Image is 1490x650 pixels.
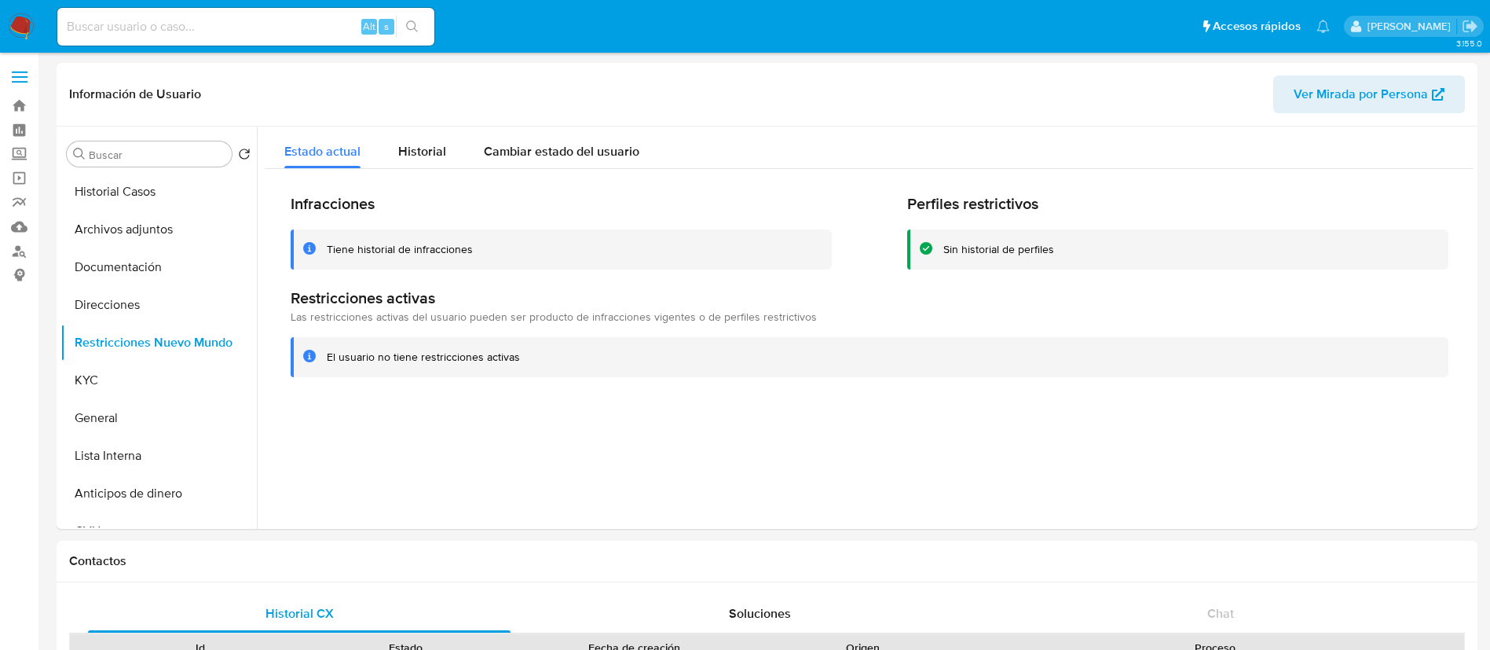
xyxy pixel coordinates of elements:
[238,148,251,165] button: Volver al orden por defecto
[60,324,257,362] button: Restricciones Nuevo Mundo
[363,19,375,34] span: Alt
[1207,604,1234,622] span: Chat
[60,475,257,512] button: Anticipos de dinero
[60,211,257,248] button: Archivos adjuntos
[60,437,257,475] button: Lista Interna
[89,148,225,162] input: Buscar
[60,248,257,286] button: Documentación
[60,512,257,550] button: CVU
[73,148,86,160] button: Buscar
[60,173,257,211] button: Historial Casos
[60,399,257,437] button: General
[69,86,201,102] h1: Información de Usuario
[57,17,434,37] input: Buscar usuario o caso...
[69,553,1465,569] h1: Contactos
[729,604,791,622] span: Soluciones
[265,604,334,622] span: Historial CX
[60,362,257,399] button: KYC
[1273,75,1465,113] button: Ver Mirada por Persona
[1367,19,1456,34] p: nicolas.duclosson@mercadolibre.com
[1462,18,1478,35] a: Salir
[396,16,428,38] button: search-icon
[1294,75,1428,113] span: Ver Mirada por Persona
[384,19,389,34] span: s
[1316,20,1330,33] a: Notificaciones
[60,286,257,324] button: Direcciones
[1213,18,1301,35] span: Accesos rápidos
